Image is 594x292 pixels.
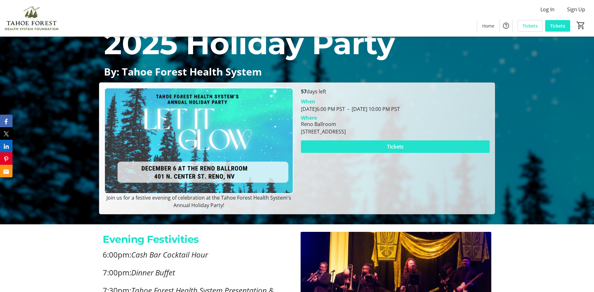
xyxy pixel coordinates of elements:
[301,106,345,112] span: [DATE] 6:00 PM PST
[104,25,395,62] span: 2025 Holiday Party
[482,23,494,29] span: Home
[103,267,131,278] span: 7:00pm:
[103,249,131,260] span: 6:00pm:
[301,128,346,135] div: [STREET_ADDRESS]
[550,23,565,29] span: Tickets
[301,115,317,120] div: Where
[301,88,307,95] span: 57
[131,249,208,260] em: Cash Bar Cocktail Hour
[523,23,538,29] span: Tickets
[540,6,555,13] span: Log In
[387,143,404,150] span: Tickets
[345,106,352,112] span: -
[562,4,590,14] button: Sign Up
[301,140,490,153] button: Tickets
[477,20,499,32] a: Home
[301,120,346,128] div: Reno Ballroom
[345,106,400,112] span: [DATE] 10:00 PM PST
[104,88,293,194] img: Campaign CTA Media Photo
[104,66,490,77] p: By: Tahoe Forest Health System
[4,3,59,34] img: Tahoe Forest Health System Foundation's Logo
[535,4,560,14] button: Log In
[545,20,570,32] a: Tickets
[104,194,293,209] p: Join us for a festive evening of celebration at the Tahoe Forest Health System's Annual Holiday P...
[301,88,490,95] p: days left
[103,232,293,247] p: Evening Festivities
[567,6,585,13] span: Sign Up
[518,20,543,32] a: Tickets
[131,267,175,278] em: Dinner Buffet
[575,20,586,31] button: Cart
[500,19,512,32] button: Help
[301,98,315,105] div: When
